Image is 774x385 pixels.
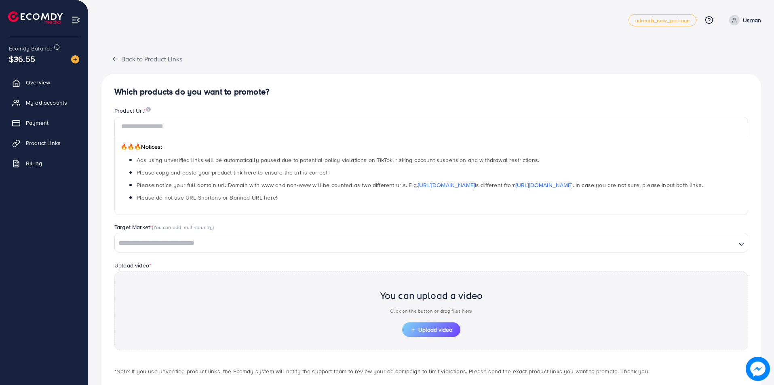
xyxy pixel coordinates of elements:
div: Search for option [114,233,748,252]
a: Product Links [6,135,82,151]
img: menu [71,15,80,25]
img: image [71,55,79,63]
span: My ad accounts [26,99,67,107]
a: adreach_new_package [628,14,696,26]
img: image [746,357,770,381]
span: Overview [26,78,50,86]
input: Search for option [116,237,735,250]
span: (You can add multi-country) [152,223,214,231]
img: image [146,107,151,112]
span: Please do not use URL Shortens or Banned URL here! [137,194,277,202]
h2: You can upload a video [380,290,483,301]
span: adreach_new_package [635,18,690,23]
span: Billing [26,159,42,167]
h4: Which products do you want to promote? [114,87,748,97]
a: [URL][DOMAIN_NAME] [516,181,573,189]
span: Ecomdy Balance [9,44,53,53]
span: Ads using unverified links will be automatically paused due to potential policy violations on Tik... [137,156,539,164]
a: [URL][DOMAIN_NAME] [418,181,475,189]
a: Overview [6,74,82,90]
label: Upload video [114,261,151,269]
span: Please copy and paste your product link here to ensure the url is correct. [137,168,329,177]
button: Upload video [402,322,460,337]
button: Back to Product Links [101,50,192,67]
span: $36.55 [9,53,35,65]
p: Click on the button or drag files here [380,306,483,316]
label: Product Url [114,107,151,115]
span: 🔥🔥🔥 [120,143,141,151]
a: Payment [6,115,82,131]
p: Usman [743,15,761,25]
label: Target Market [114,223,214,231]
img: logo [8,11,63,24]
a: Billing [6,155,82,171]
a: Usman [726,15,761,25]
p: *Note: If you use unverified product links, the Ecomdy system will notify the support team to rev... [114,366,748,376]
span: Please notice your full domain url. Domain with www and non-www will be counted as two different ... [137,181,703,189]
span: Payment [26,119,49,127]
span: Upload video [410,327,452,332]
span: Product Links [26,139,61,147]
span: Notices: [120,143,162,151]
a: My ad accounts [6,95,82,111]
